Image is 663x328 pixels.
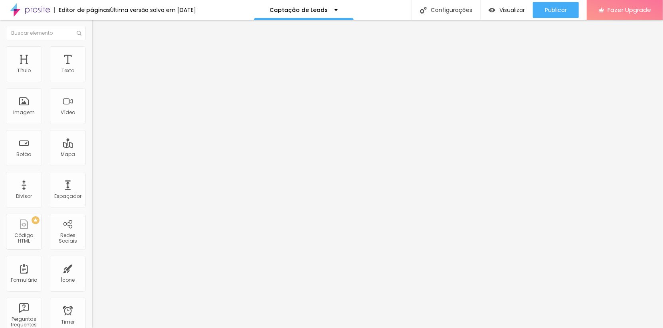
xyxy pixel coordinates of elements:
div: Título [17,68,31,73]
div: Espaçador [54,194,81,199]
input: Buscar elemento [6,26,86,40]
p: Captação de Leads [270,7,328,13]
div: Ícone [61,277,75,283]
div: Divisor [16,194,32,199]
span: Fazer Upgrade [608,6,651,13]
div: Editor de páginas [54,7,110,13]
div: Código HTML [8,233,40,244]
img: Icone [77,31,81,36]
div: Mapa [61,152,75,157]
div: Perguntas frequentes [8,316,40,328]
img: view-1.svg [489,7,495,14]
div: Vídeo [61,110,75,115]
div: Botão [17,152,32,157]
iframe: Editor [92,20,663,328]
span: Publicar [545,7,567,13]
button: Visualizar [481,2,533,18]
div: Redes Sociais [52,233,83,244]
div: Última versão salva em [DATE] [110,7,196,13]
img: Icone [420,7,427,14]
div: Timer [61,319,75,325]
span: Visualizar [499,7,525,13]
div: Imagem [13,110,35,115]
div: Formulário [11,277,37,283]
button: Publicar [533,2,579,18]
div: Texto [61,68,74,73]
